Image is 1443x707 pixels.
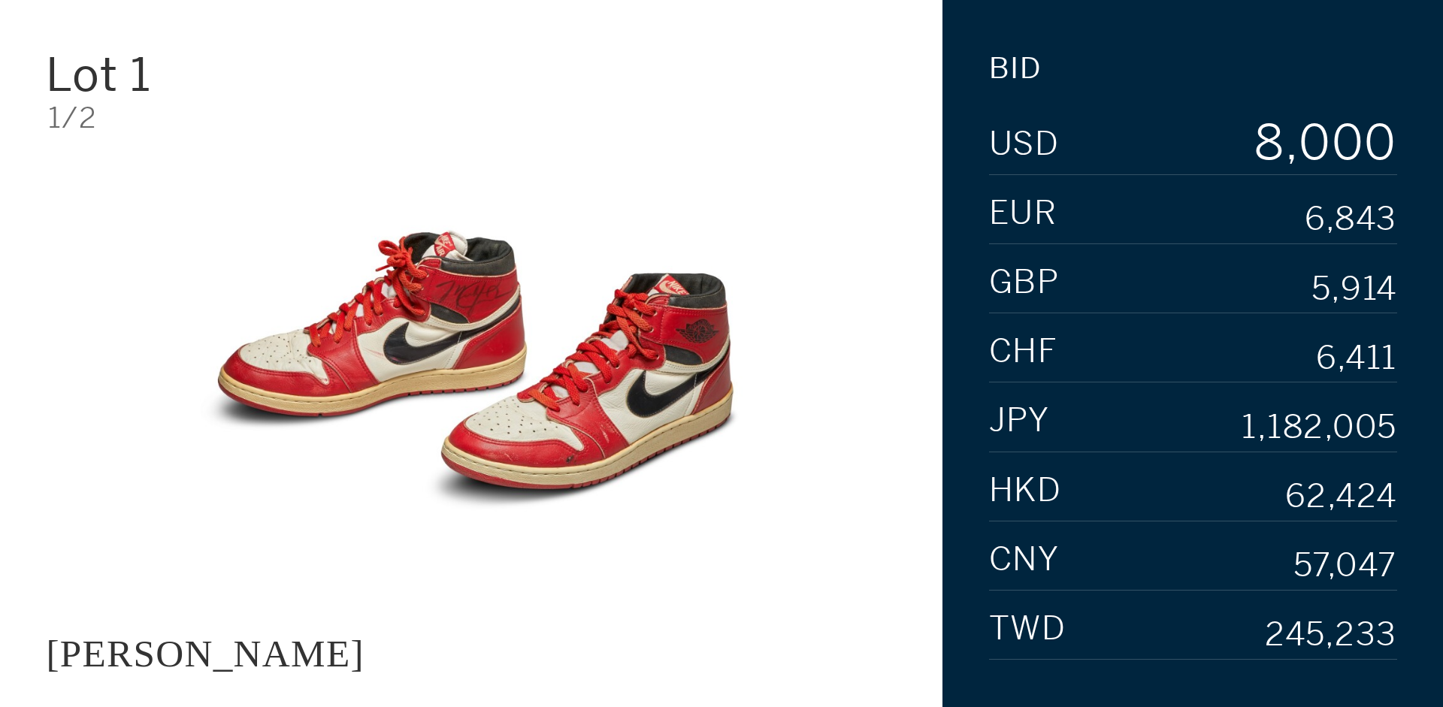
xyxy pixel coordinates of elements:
img: JACQUES MAJORELLE [150,156,792,584]
div: [PERSON_NAME] [46,632,364,675]
span: HKD [989,474,1062,507]
span: TWD [989,612,1066,645]
div: 0 [1364,119,1397,167]
div: 0 [1299,119,1332,167]
span: GBP [989,266,1060,299]
span: EUR [989,197,1057,230]
span: JPY [989,404,1050,437]
div: Bid [989,54,1042,83]
div: 1/2 [48,104,897,132]
div: 6,843 [1305,204,1397,237]
div: 245,233 [1265,619,1397,652]
div: 6,411 [1316,342,1397,375]
div: 5,914 [1311,273,1397,306]
div: 9 [1252,167,1285,215]
span: USD [989,128,1060,161]
div: 57,047 [1293,550,1397,583]
div: 0 [1332,119,1365,167]
div: Lot 1 [46,52,329,98]
span: CHF [989,335,1058,368]
span: CNY [989,543,1060,576]
div: 1,182,005 [1242,411,1397,444]
div: 8 [1252,119,1285,167]
div: 62,424 [1285,480,1397,513]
